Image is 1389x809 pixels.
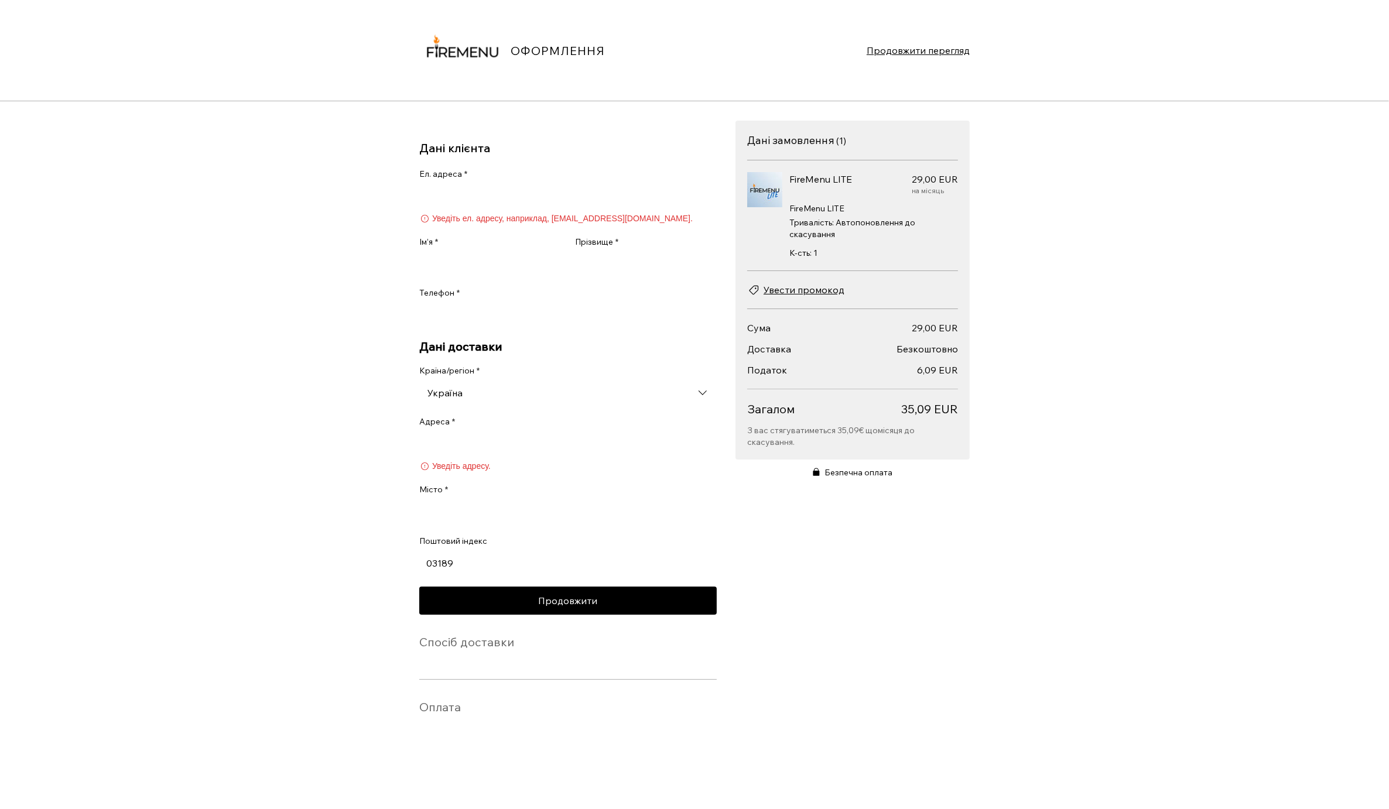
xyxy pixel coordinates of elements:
label: Ел. адреса [419,169,467,180]
label: Ім’я [419,236,438,248]
span: 35,09 EUR [901,401,958,417]
span: З вас стягуватиметься 35,09€ щомісяця до скасування. [747,424,958,448]
span: Продовжити [539,596,598,605]
h2: Дані доставки [419,339,717,354]
span: Доставка [747,343,791,355]
span: К-сть: 1 [789,248,817,258]
label: Поштовий індекс [419,536,487,547]
label: Місто [419,484,448,496]
section: Розбивка суми до сплати [747,321,958,417]
span: Загалом [747,401,901,417]
span: Увести промокод [764,283,844,297]
span: 29,00 EUR [912,322,958,334]
span: Податок [747,364,787,376]
span: Безкоштовно [897,343,958,355]
span: на місяць [912,186,958,196]
span: Безпечна оплата [824,467,892,478]
span: Ціна 29,00 EUR [912,172,958,186]
img: Якщо натиснути на логотип Maksym Popov, ви перейдете на головну сторінку [419,7,506,94]
ul: Позиції [747,160,958,271]
svg: Безпечна оплата [813,468,820,476]
input: Поштовий індекс [419,551,710,575]
input: Телефон [419,304,710,327]
input: Ім’я [419,252,554,276]
label: Адреса [419,416,455,428]
div: Уведіть адресу. [419,461,717,472]
input: Прізвище [575,252,710,276]
label: Телефон [419,287,460,299]
h2: Спосіб доставки [419,635,514,649]
input: Ел. адреса [419,185,710,208]
iframe: Wix Chat [1334,754,1389,809]
form: Ecom Template [419,169,717,575]
div: Уведіть ел. адресу, наприклад, [EMAIL_ADDRESS][DOMAIN_NAME]. [419,213,717,225]
label: Прізвище [575,236,618,248]
img: FireMenu LITE Suscripción [747,172,782,207]
span: Сума [747,322,771,334]
span: FireMenu LITE [789,173,852,185]
h1: ОФОРМЛЕННЯ [511,43,605,58]
section: Розділ сторінки оформлення, що містить дані клієнта й доставки, спосіб доставки та варіанти оплати. [419,121,717,735]
span: 6,09 EUR [917,364,958,376]
h2: Оплата [419,700,461,714]
button: Увести промокод [747,283,844,297]
a: Продовжити перегляд [867,43,970,57]
span: Тривалість: Автопоновлення до скасування [789,217,958,240]
label: Країна/регіон [419,365,480,377]
h2: Дані замовлення [747,133,834,147]
h2: Дані клієнта [419,140,490,155]
span: Кількість позицій: 1 [836,135,846,146]
button: Продовжити [419,587,717,615]
span: FireMenu LITE [789,203,958,214]
input: Місто [419,501,710,524]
